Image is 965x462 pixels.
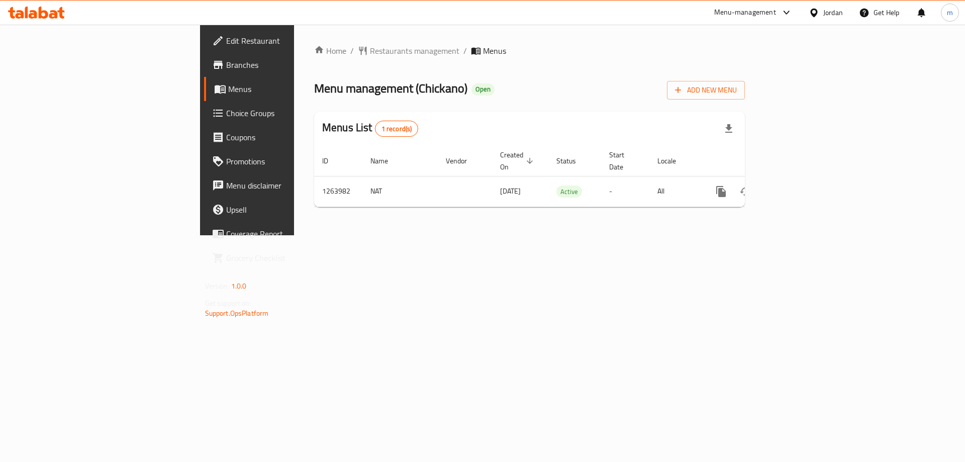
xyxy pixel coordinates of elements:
[204,101,361,125] a: Choice Groups
[322,155,341,167] span: ID
[226,252,353,264] span: Grocery Checklist
[667,81,745,100] button: Add New Menu
[733,179,757,204] button: Change Status
[375,124,418,134] span: 1 record(s)
[657,155,689,167] span: Locale
[375,121,419,137] div: Total records count
[717,117,741,141] div: Export file
[823,7,843,18] div: Jordan
[463,45,467,57] li: /
[609,149,637,173] span: Start Date
[556,155,589,167] span: Status
[205,297,251,310] span: Get support on:
[709,179,733,204] button: more
[314,45,745,57] nav: breadcrumb
[471,83,495,96] div: Open
[500,184,521,198] span: [DATE]
[204,198,361,222] a: Upsell
[362,176,438,207] td: NAT
[226,131,353,143] span: Coupons
[204,149,361,173] a: Promotions
[204,222,361,246] a: Coverage Report
[205,280,230,293] span: Version:
[370,45,459,57] span: Restaurants management
[226,155,353,167] span: Promotions
[358,45,459,57] a: Restaurants management
[701,146,814,176] th: Actions
[314,77,467,100] span: Menu management ( Chickano )
[500,149,536,173] span: Created On
[483,45,506,57] span: Menus
[231,280,247,293] span: 1.0.0
[556,186,582,198] span: Active
[226,179,353,192] span: Menu disclaimer
[205,307,269,320] a: Support.OpsPlatform
[204,53,361,77] a: Branches
[226,204,353,216] span: Upsell
[314,146,814,207] table: enhanced table
[226,59,353,71] span: Branches
[714,7,776,19] div: Menu-management
[204,246,361,270] a: Grocery Checklist
[204,29,361,53] a: Edit Restaurant
[226,35,353,47] span: Edit Restaurant
[204,125,361,149] a: Coupons
[370,155,401,167] span: Name
[204,173,361,198] a: Menu disclaimer
[649,176,701,207] td: All
[601,176,649,207] td: -
[446,155,480,167] span: Vendor
[322,120,418,137] h2: Menus List
[471,85,495,94] span: Open
[947,7,953,18] span: m
[226,228,353,240] span: Coverage Report
[226,107,353,119] span: Choice Groups
[675,84,737,97] span: Add New Menu
[204,77,361,101] a: Menus
[228,83,353,95] span: Menus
